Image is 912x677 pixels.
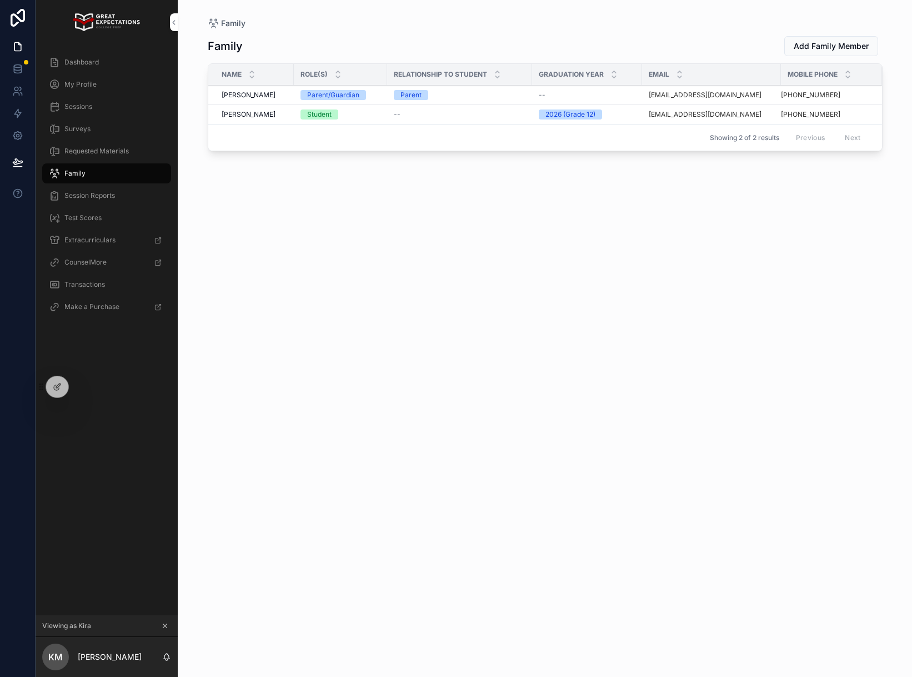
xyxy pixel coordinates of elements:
span: Showing 2 of 2 results [710,133,779,142]
a: [PHONE_NUMBER] [781,91,869,99]
h1: Family [208,38,243,54]
span: Family [64,169,86,178]
span: Graduation Year [539,70,604,79]
span: Name [222,70,242,79]
span: Sessions [64,102,92,111]
a: [PHONE_NUMBER] [781,110,840,119]
span: -- [539,91,545,99]
span: Role(s) [300,70,328,79]
a: Make a Purchase [42,297,171,317]
span: Session Reports [64,191,115,200]
span: My Profile [64,80,97,89]
span: Add Family Member [794,41,869,52]
a: Family [42,163,171,183]
div: 2026 (Grade 12) [545,109,595,120]
a: [PERSON_NAME] [222,91,287,99]
a: Parent [394,90,525,100]
span: CounselMore [64,258,107,267]
span: KM [48,650,63,664]
a: Parent/Guardian [300,90,380,100]
img: App logo [73,13,139,31]
span: Family [221,18,245,29]
a: Surveys [42,119,171,139]
span: -- [394,110,400,119]
span: Email [649,70,669,79]
span: Viewing as Kira [42,621,91,630]
a: Test Scores [42,208,171,228]
a: Dashboard [42,52,171,72]
a: [PHONE_NUMBER] [781,91,840,99]
a: [EMAIL_ADDRESS][DOMAIN_NAME] [649,91,761,99]
a: [PHONE_NUMBER] [781,110,869,119]
span: Make a Purchase [64,302,119,311]
button: Add Family Member [784,36,878,56]
a: -- [539,91,635,99]
span: Relationship to Student [394,70,487,79]
div: Parent [400,90,422,100]
span: Requested Materials [64,147,129,156]
a: 2026 (Grade 12) [539,109,635,120]
div: Student [307,109,332,120]
span: Test Scores [64,213,102,222]
div: Parent/Guardian [307,90,359,100]
a: Requested Materials [42,141,171,161]
a: CounselMore [42,252,171,272]
div: scrollable content [36,44,178,331]
a: [EMAIL_ADDRESS][DOMAIN_NAME] [649,110,761,119]
a: [PERSON_NAME] [222,110,287,119]
a: My Profile [42,74,171,94]
p: [PERSON_NAME] [78,651,142,663]
span: [PERSON_NAME] [222,91,275,99]
a: Session Reports [42,186,171,206]
span: Dashboard [64,58,99,67]
span: Surveys [64,125,91,133]
a: -- [394,110,525,119]
span: Mobile Phone [788,70,838,79]
span: Extracurriculars [64,236,116,245]
span: Transactions [64,280,105,289]
a: Student [300,109,380,120]
a: Extracurriculars [42,230,171,250]
a: Sessions [42,97,171,117]
span: [PERSON_NAME] [222,110,275,119]
a: [EMAIL_ADDRESS][DOMAIN_NAME] [649,110,774,119]
a: Transactions [42,275,171,295]
a: Family [208,18,245,29]
a: [EMAIL_ADDRESS][DOMAIN_NAME] [649,91,774,99]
